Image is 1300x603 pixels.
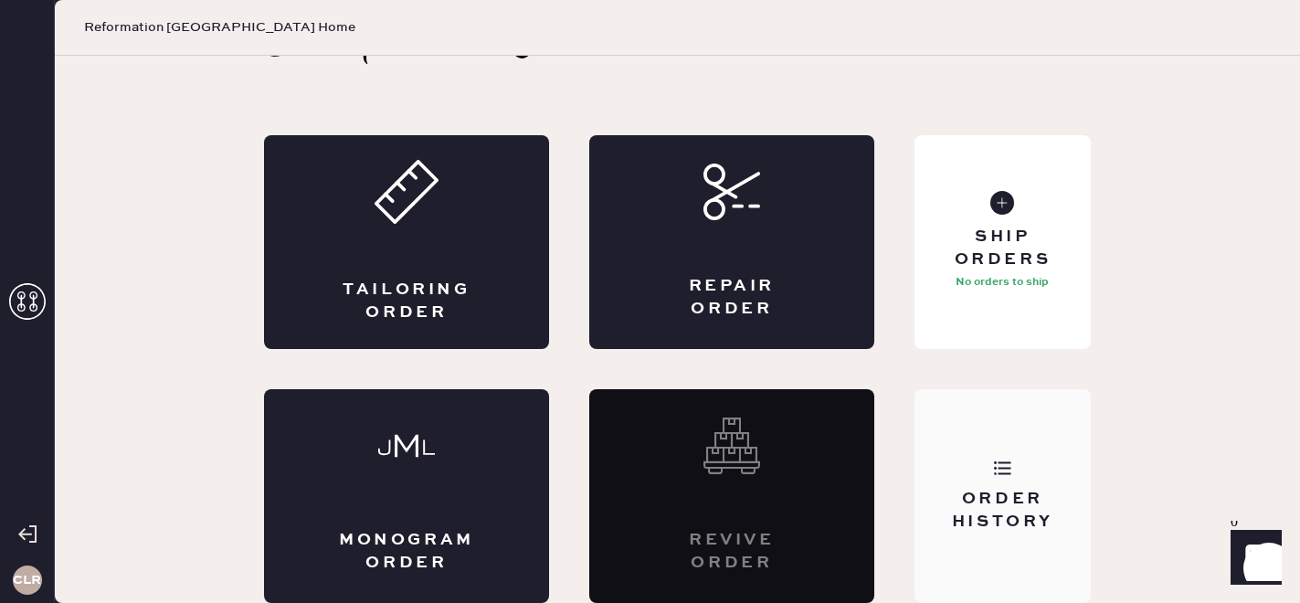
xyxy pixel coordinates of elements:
[337,529,476,575] div: Monogram Order
[1213,521,1292,599] iframe: Front Chat
[84,18,355,37] span: Reformation [GEOGRAPHIC_DATA] Home
[13,574,41,587] h3: CLR
[337,279,476,324] div: Tailoring Order
[929,488,1076,534] div: Order History
[956,271,1049,293] p: No orders to ship
[929,226,1076,271] div: Ship Orders
[662,529,801,575] div: Revive order
[589,389,874,603] div: Interested? Contact us at care@hemster.co
[662,275,801,321] div: Repair Order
